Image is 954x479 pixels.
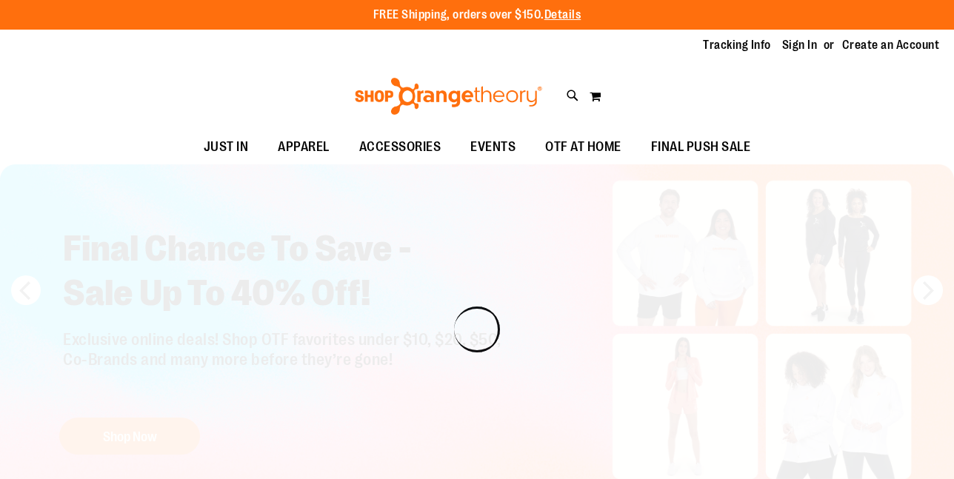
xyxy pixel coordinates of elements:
[278,130,330,164] span: APPAREL
[530,130,636,164] a: OTF AT HOME
[544,8,581,21] a: Details
[373,7,581,24] p: FREE Shipping, orders over $150.
[470,130,516,164] span: EVENTS
[636,130,766,164] a: FINAL PUSH SALE
[782,37,818,53] a: Sign In
[359,130,441,164] span: ACCESSORIES
[204,130,249,164] span: JUST IN
[651,130,751,164] span: FINAL PUSH SALE
[545,130,621,164] span: OTF AT HOME
[456,130,530,164] a: EVENTS
[842,37,940,53] a: Create an Account
[344,130,456,164] a: ACCESSORIES
[263,130,344,164] a: APPAREL
[353,78,544,115] img: Shop Orangetheory
[703,37,771,53] a: Tracking Info
[189,130,264,164] a: JUST IN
